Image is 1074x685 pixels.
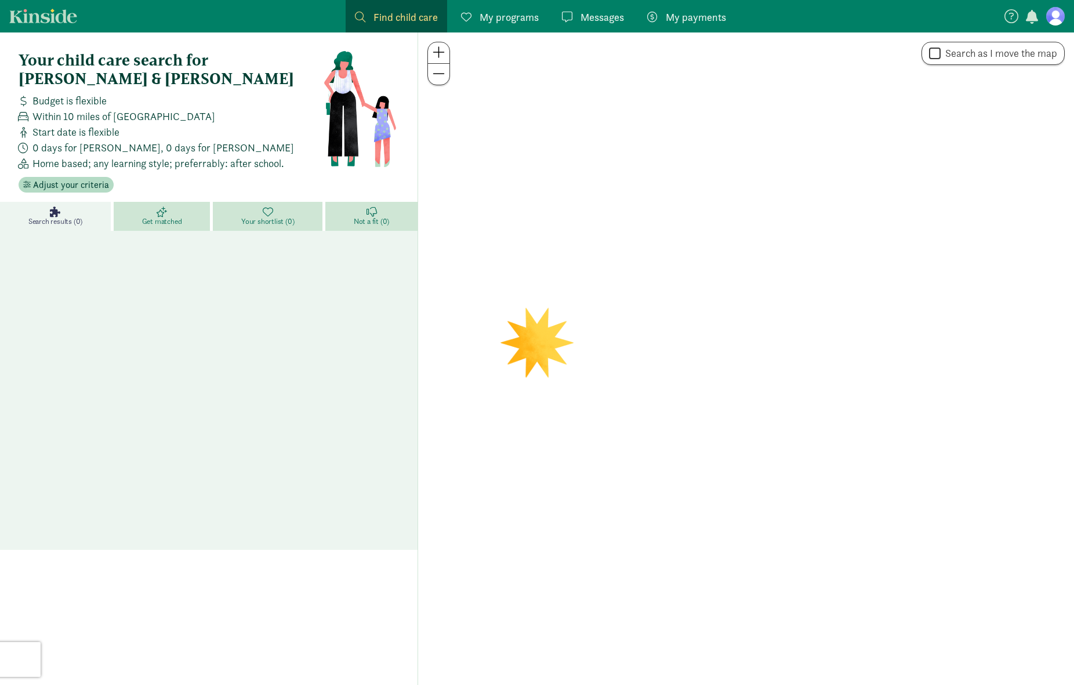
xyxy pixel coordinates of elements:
[480,9,539,25] span: My programs
[213,202,325,231] a: Your shortlist (0)
[33,178,109,192] span: Adjust your criteria
[666,9,726,25] span: My payments
[325,202,418,231] a: Not a fit (0)
[114,202,213,231] a: Get matched
[28,217,82,226] span: Search results (0)
[373,9,438,25] span: Find child care
[32,140,294,155] span: 0 days for [PERSON_NAME], 0 days for [PERSON_NAME]
[580,9,624,25] span: Messages
[19,177,114,193] button: Adjust your criteria
[32,93,107,108] span: Budget is flexible
[32,108,215,124] span: Within 10 miles of [GEOGRAPHIC_DATA]
[32,155,284,171] span: Home based; any learning style; preferrably: after school.
[32,124,119,140] span: Start date is flexible
[9,9,77,23] a: Kinside
[941,46,1057,60] label: Search as I move the map
[142,217,182,226] span: Get matched
[354,217,389,226] span: Not a fit (0)
[19,51,323,88] h4: Your child care search for [PERSON_NAME] & [PERSON_NAME]
[241,217,294,226] span: Your shortlist (0)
